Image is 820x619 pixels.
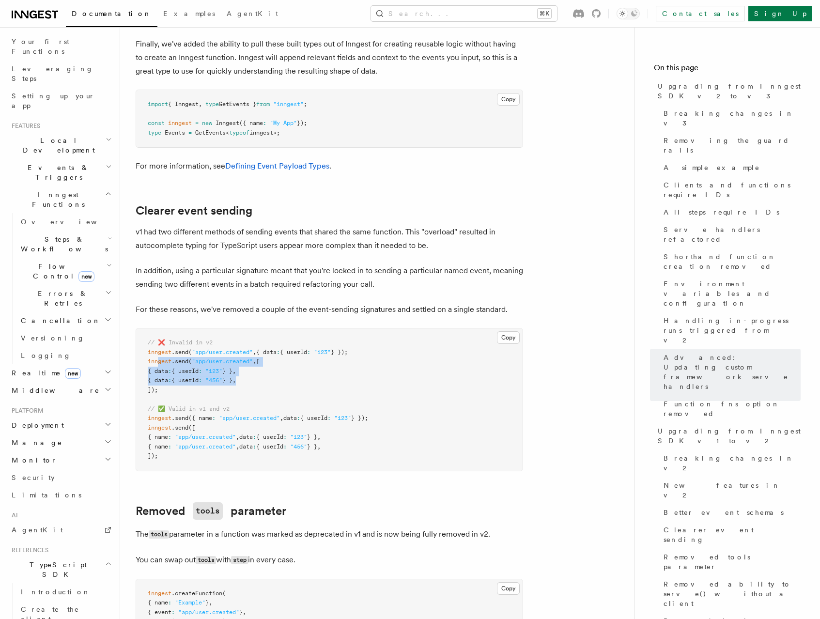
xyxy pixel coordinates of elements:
[136,527,523,542] p: The parameter in a function was marked as deprecated in v1 and is now being fully removed in v2.
[222,368,232,374] span: } }
[654,422,801,449] a: Upgrading from Inngest SDK v1 to v2
[193,502,223,520] code: tools
[664,453,801,473] span: Breaking changes in v2
[658,81,801,101] span: Upgrading from Inngest SDK v2 to v3
[270,120,297,126] span: "My App"
[8,438,62,448] span: Manage
[148,415,171,421] span: inngest
[168,377,171,384] span: :
[148,405,230,412] span: // ✅ Valid in v1 and v2
[654,77,801,105] a: Upgrading from Inngest SDK v2 to v3
[660,203,801,221] a: All steps require IDs
[205,368,222,374] span: "123"
[664,579,801,608] span: Removed ability to serve() without a client
[17,316,101,325] span: Cancellation
[660,449,801,477] a: Breaking changes in v2
[168,120,192,126] span: inngest
[149,530,169,539] code: tools
[497,582,520,595] button: Copy
[748,6,812,21] a: Sign Up
[8,163,106,182] span: Events & Triggers
[664,279,801,308] span: Environment variables and configuration
[148,424,171,431] span: inngest
[239,609,243,616] span: }
[209,599,212,606] span: ,
[371,6,557,21] button: Search...⌘K
[225,161,329,170] a: Defining Event Payload Types
[253,349,256,356] span: ,
[148,101,168,108] span: import
[256,358,260,365] span: [
[8,213,114,364] div: Inngest Functions
[148,443,168,450] span: { name
[148,129,161,136] span: type
[664,552,801,572] span: Removed tools parameter
[297,415,300,421] span: :
[175,433,236,440] span: "app/user.created"
[171,590,222,597] span: .createFunction
[192,349,253,356] span: "app/user.created"
[168,101,199,108] span: { Inngest
[136,264,523,291] p: In addition, using a particular signature meant that you're locked in to sending a particular nam...
[273,101,304,108] span: "inngest"
[660,575,801,612] a: Removed ability to serve() without a client
[8,511,18,519] span: AI
[664,108,801,128] span: Breaking changes in v3
[538,9,551,18] kbd: ⌘K
[8,486,114,504] a: Limitations
[148,368,168,374] span: { data
[660,312,801,349] a: Handling in-progress runs triggered from v2
[66,3,157,27] a: Documentation
[163,10,215,17] span: Examples
[148,339,213,346] span: // ❌ Invalid in v2
[17,347,114,364] a: Logging
[664,163,760,172] span: A simple example
[664,480,801,500] span: New features in v2
[226,129,229,136] span: <
[8,382,114,399] button: Middleware
[660,105,801,132] a: Breaking changes in v3
[664,136,801,155] span: Removing the guard rails
[317,433,321,440] span: ,
[664,252,801,271] span: Shorthand function creation removed
[192,358,253,365] span: "app/user.created"
[21,334,85,342] span: Versioning
[256,443,283,450] span: { userId
[232,377,236,384] span: ,
[205,599,209,606] span: }
[222,590,226,597] span: (
[8,417,114,434] button: Deployment
[8,455,57,465] span: Monitor
[660,395,801,422] a: Function fns option removed
[136,303,523,316] p: For these reasons, we've removed a couple of the event-sending signatures and settled on a single...
[8,136,106,155] span: Local Development
[314,349,331,356] span: "123"
[239,443,253,450] span: data
[12,526,63,534] span: AgentKit
[17,289,105,308] span: Errors & Retries
[8,521,114,539] a: AgentKit
[12,491,81,499] span: Limitations
[12,38,69,55] span: Your first Functions
[8,407,44,415] span: Platform
[188,129,192,136] span: =
[21,588,91,596] span: Introduction
[8,469,114,486] a: Security
[12,65,93,82] span: Leveraging Steps
[664,353,801,391] span: Advanced: Updating custom framework serve handlers
[17,258,114,285] button: Flow Controlnew
[136,225,523,252] p: v1 had two different methods of sending events that shared the same function. This "overload" res...
[17,285,114,312] button: Errors & Retries
[216,120,239,126] span: Inngest
[660,275,801,312] a: Environment variables and configuration
[12,92,95,109] span: Setting up your app
[236,433,239,440] span: ,
[17,262,107,281] span: Flow Control
[660,159,801,176] a: A simple example
[334,415,351,421] span: "123"
[239,120,263,126] span: ({ name
[78,271,94,282] span: new
[664,316,801,345] span: Handling in-progress runs triggered from v2
[8,190,105,209] span: Inngest Functions
[8,186,114,213] button: Inngest Functions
